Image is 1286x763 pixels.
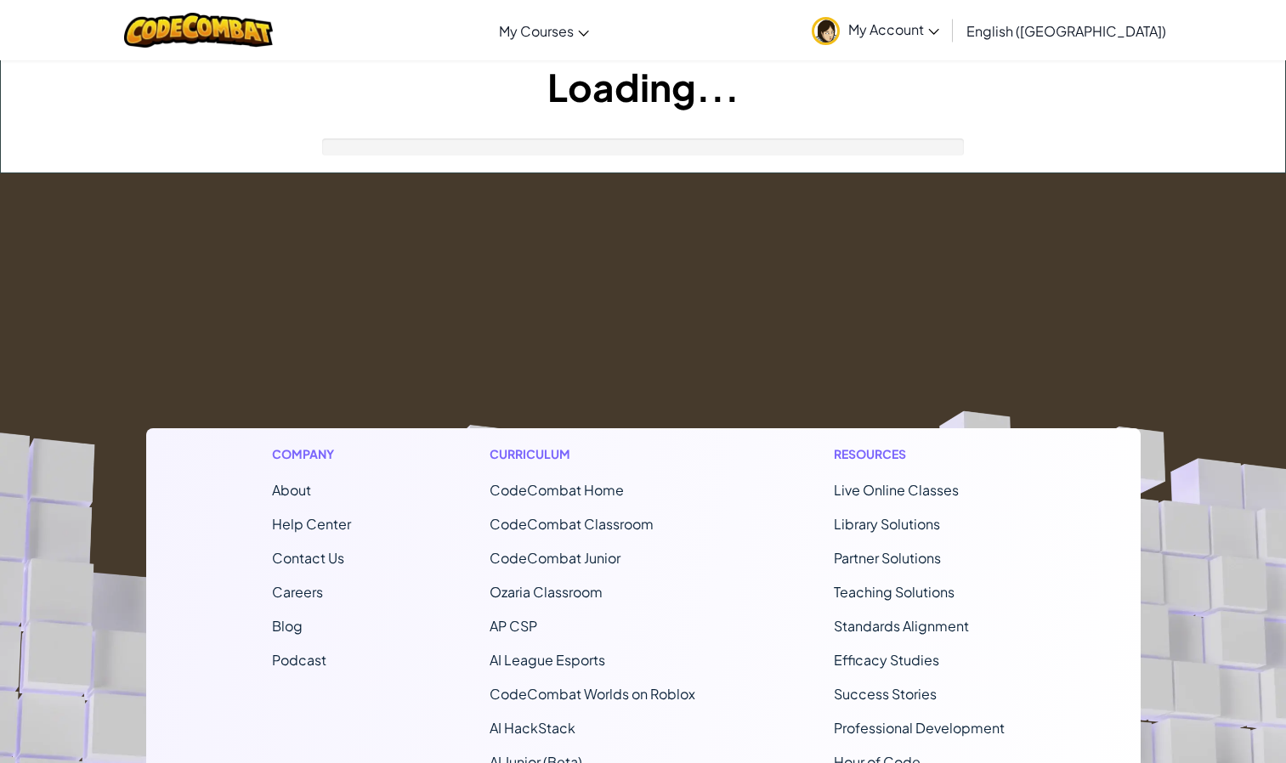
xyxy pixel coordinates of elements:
[272,549,344,567] span: Contact Us
[848,20,939,38] span: My Account
[958,8,1175,54] a: English ([GEOGRAPHIC_DATA])
[803,3,948,57] a: My Account
[272,515,351,533] a: Help Center
[490,481,624,499] span: CodeCombat Home
[966,22,1166,40] span: English ([GEOGRAPHIC_DATA])
[834,617,969,635] a: Standards Alignment
[834,515,940,533] a: Library Solutions
[834,445,1015,463] h1: Resources
[490,719,575,737] a: AI HackStack
[490,549,620,567] a: CodeCombat Junior
[272,583,323,601] a: Careers
[834,583,955,601] a: Teaching Solutions
[834,549,941,567] a: Partner Solutions
[834,685,937,703] a: Success Stories
[834,719,1005,737] a: Professional Development
[499,22,574,40] span: My Courses
[124,13,273,48] img: CodeCombat logo
[490,685,695,703] a: CodeCombat Worlds on Roblox
[272,617,303,635] a: Blog
[834,481,959,499] a: Live Online Classes
[490,617,537,635] a: AP CSP
[490,8,598,54] a: My Courses
[490,515,654,533] a: CodeCombat Classroom
[272,651,326,669] a: Podcast
[272,445,351,463] h1: Company
[272,481,311,499] a: About
[1,60,1285,113] h1: Loading...
[490,445,695,463] h1: Curriculum
[812,17,840,45] img: avatar
[490,583,603,601] a: Ozaria Classroom
[490,651,605,669] a: AI League Esports
[834,651,939,669] a: Efficacy Studies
